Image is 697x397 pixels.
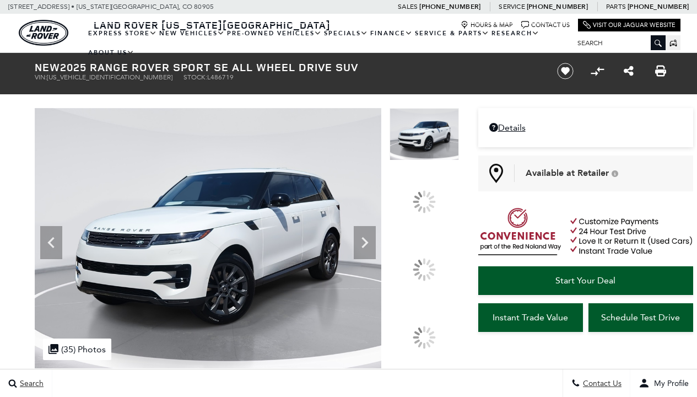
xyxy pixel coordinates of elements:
[612,170,618,177] div: Vehicle is in stock and ready for immediate delivery. Due to demand, availability is subject to c...
[628,2,689,11] a: [PHONE_NUMBER]
[461,21,513,29] a: Hours & Map
[35,73,47,81] span: VIN:
[489,122,682,133] a: Details
[35,61,539,73] h1: 2025 Range Rover Sport SE All Wheel Drive SUV
[490,24,541,43] a: Research
[555,275,615,286] span: Start Your Deal
[226,24,323,43] a: Pre-Owned Vehicles
[47,73,172,81] span: [US_VEHICLE_IDENTIFICATION_NUMBER]
[655,65,666,78] a: Print this New 2025 Range Rover Sport SE All Wheel Drive SUV
[207,73,234,81] span: L486719
[19,20,68,46] img: Land Rover
[493,312,568,323] span: Instant Trade Value
[569,36,666,50] input: Search
[624,65,634,78] a: Share this New 2025 Range Rover Sport SE All Wheel Drive SUV
[87,24,569,62] nav: Main Navigation
[521,21,570,29] a: Contact Us
[8,3,214,10] a: [STREET_ADDRESS] • [US_STATE][GEOGRAPHIC_DATA], CO 80905
[17,379,44,388] span: Search
[323,24,369,43] a: Specials
[580,379,622,388] span: Contact Us
[390,108,459,160] img: New 2025 Fuji White LAND ROVER SE image 1
[87,24,158,43] a: EXPRESS STORE
[478,266,693,295] a: Start Your Deal
[19,20,68,46] a: land-rover
[35,60,60,74] strong: New
[601,312,680,323] span: Schedule Test Drive
[588,303,693,332] a: Schedule Test Drive
[499,3,525,10] span: Service
[583,21,676,29] a: Visit Our Jaguar Website
[630,369,697,397] button: user-profile-menu
[489,164,503,183] img: Map Pin Icon
[414,24,490,43] a: Service & Parts
[527,2,588,11] a: [PHONE_NUMBER]
[650,379,689,388] span: My Profile
[158,24,226,43] a: New Vehicles
[478,303,583,332] a: Instant Trade Value
[553,62,577,80] button: Save vehicle
[183,73,207,81] span: Stock:
[606,3,626,10] span: Parts
[369,24,414,43] a: Finance
[87,43,136,62] a: About Us
[589,63,606,79] button: Compare vehicle
[43,339,111,360] div: (35) Photos
[419,2,480,11] a: [PHONE_NUMBER]
[94,18,331,31] span: Land Rover [US_STATE][GEOGRAPHIC_DATA]
[87,18,337,31] a: Land Rover [US_STATE][GEOGRAPHIC_DATA]
[35,108,381,368] img: New 2025 Fuji White LAND ROVER SE image 1
[398,3,418,10] span: Sales
[526,167,609,179] span: Available at Retailer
